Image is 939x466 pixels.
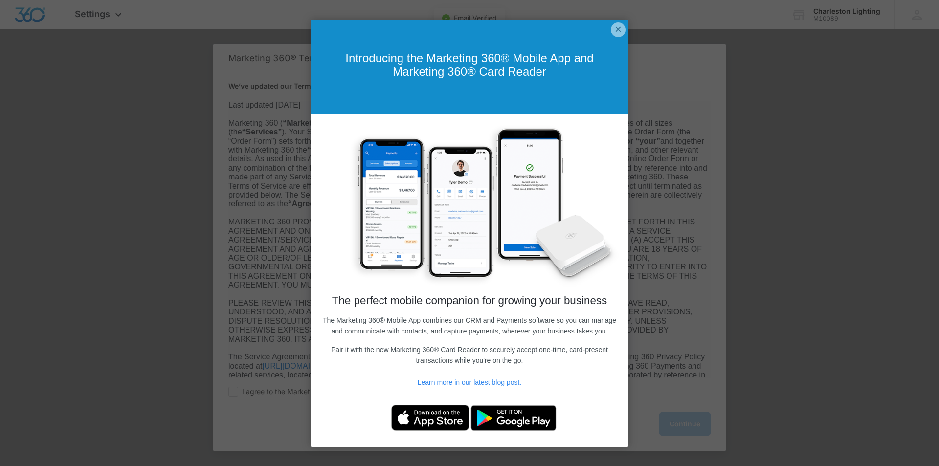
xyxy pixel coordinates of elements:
a: Close modal [611,22,626,37]
span: Pair it with the new Marketing 360® Card Reader to securely accept one-time, card-present transac... [331,346,608,364]
h1: Introducing the Marketing 360® Mobile App and Marketing 360® Card Reader [320,51,619,78]
span: The perfect mobile companion for growing your business [332,294,607,307]
a: Learn more in our latest blog post. [418,378,521,386]
span: The Marketing 360® Mobile App combines our CRM and Payments software so you can manage and commun... [323,316,616,335]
